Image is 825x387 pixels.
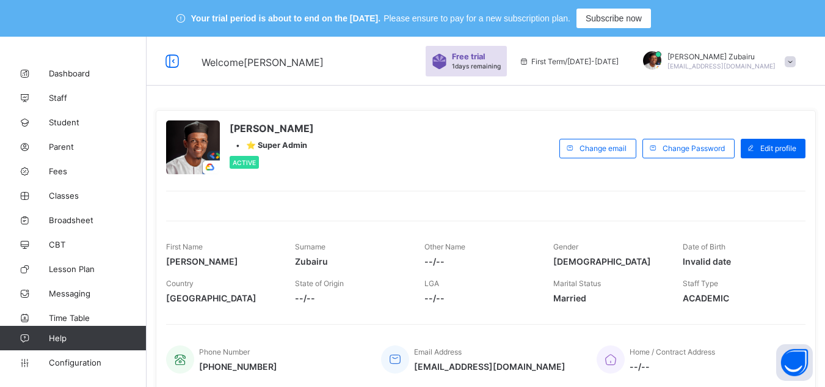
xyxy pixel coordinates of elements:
span: Your trial period is about to end on the [DATE]. [191,13,381,23]
span: Help [49,333,146,343]
span: Zubairu [295,256,405,267]
span: [PERSON_NAME] [230,122,314,135]
span: --/-- [630,361,715,372]
span: Classes [49,191,147,201]
span: --/-- [424,293,535,303]
span: --/-- [424,256,535,267]
span: ACADEMIC [683,293,793,303]
span: Edit profile [760,144,796,153]
span: Phone Number [199,347,250,356]
span: Married [553,293,664,303]
div: Umar FaruqZubairu [631,51,802,72]
span: [EMAIL_ADDRESS][DOMAIN_NAME] [667,62,776,70]
span: Staff Type [683,279,718,288]
span: Invalid date [683,256,793,267]
span: Please ensure to pay for a new subscription plan. [383,13,570,23]
span: Country [166,279,194,288]
span: [DEMOGRAPHIC_DATA] [553,256,664,267]
span: Date of Birth [683,242,725,251]
span: Parent [49,142,147,152]
span: Welcome [PERSON_NAME] [202,56,324,68]
span: First Name [166,242,203,251]
span: Surname [295,242,325,251]
span: Free trial [452,52,495,61]
img: sticker-purple.71386a28dfed39d6af7621340158ba97.svg [432,54,447,69]
span: Lesson Plan [49,264,147,274]
span: session/term information [519,57,619,66]
span: [PERSON_NAME] Zubairu [667,52,776,61]
span: Marital Status [553,279,601,288]
span: 1 days remaining [452,62,501,70]
span: Dashboard [49,68,147,78]
span: Change Password [663,144,725,153]
button: Open asap [776,344,813,381]
span: ⭐ Super Admin [246,141,307,150]
div: • [230,141,314,150]
span: LGA [424,279,439,288]
span: --/-- [295,293,405,303]
span: Email Address [414,347,462,356]
span: CBT [49,240,147,249]
span: Messaging [49,289,147,298]
span: Fees [49,166,147,176]
span: Active [233,159,256,166]
span: Staff [49,93,147,103]
span: [PERSON_NAME] [166,256,277,267]
span: Configuration [49,358,146,367]
span: Gender [553,242,578,251]
span: State of Origin [295,279,344,288]
span: Subscribe now [586,13,642,23]
span: Broadsheet [49,215,147,225]
span: [PHONE_NUMBER] [199,361,277,372]
span: Student [49,117,147,127]
span: [GEOGRAPHIC_DATA] [166,293,277,303]
span: [EMAIL_ADDRESS][DOMAIN_NAME] [414,361,565,372]
span: Time Table [49,313,147,323]
span: Change email [580,144,627,153]
span: Other Name [424,242,465,251]
span: Home / Contract Address [630,347,715,356]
